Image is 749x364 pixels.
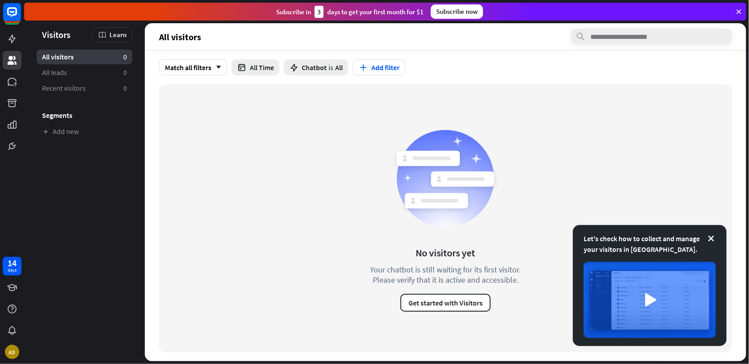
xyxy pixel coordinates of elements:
button: Get started with Visitors [400,294,491,312]
span: Visitors [42,29,71,40]
span: Learn [109,30,126,39]
img: image [584,262,716,338]
a: All leads 0 [37,65,132,80]
div: 14 [8,259,17,267]
a: Add new [37,124,132,139]
div: Match all filters [159,59,227,75]
a: Recent visitors 0 [37,81,132,96]
div: Your chatbot is still waiting for its first visitor. Please verify that it is active and accessible. [354,264,537,285]
i: arrow_down [211,65,221,70]
aside: 0 [123,84,127,93]
div: No visitors yet [416,247,475,259]
span: Recent visitors [42,84,86,93]
aside: 0 [123,52,127,62]
span: All visitors [159,32,201,42]
span: Chatbot [302,63,327,72]
div: 3 [315,6,324,18]
span: All [335,63,343,72]
button: Open LiveChat chat widget [7,4,34,30]
button: Add filter [353,59,405,75]
a: 14 days [3,257,21,276]
aside: 0 [123,68,127,77]
div: Subscribe now [431,4,483,19]
span: All leads [42,68,67,77]
div: days [8,267,17,273]
span: is [328,63,333,72]
span: All visitors [42,52,74,62]
div: Let's check how to collect and manage your visitors in [GEOGRAPHIC_DATA]. [584,233,716,255]
h3: Segments [37,111,132,120]
div: Subscribe in days to get your first month for $1 [276,6,424,18]
div: AD [5,345,19,359]
button: All Time [231,59,279,75]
